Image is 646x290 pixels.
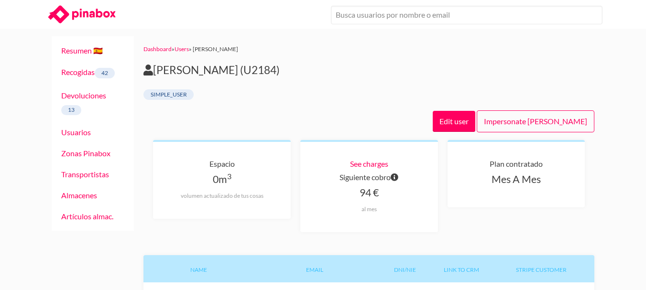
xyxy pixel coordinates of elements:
[391,171,398,184] span: Current subscription value. The amount that will be charged each 1 month(s)
[168,192,275,200] div: volumen actualizado de tus cosas
[433,111,475,132] a: Edit user
[488,255,594,282] div: Stripe customer
[435,255,488,282] div: Link to CRM
[95,68,115,78] span: 42
[168,157,275,171] div: Espacio
[316,184,423,213] div: 94 €
[316,205,423,213] div: al mes
[143,89,194,100] span: simple_user
[168,171,275,200] div: 0m
[254,255,375,282] div: Email
[227,172,231,181] sup: 3
[331,6,602,24] input: Busca usuarios por nombre o email
[143,64,594,77] h2: [PERSON_NAME] (U2184)
[61,191,97,200] a: Almacenes
[61,46,103,55] a: Resumen 🇪🇸
[463,157,570,171] div: Plan contratado
[61,105,82,116] span: 13
[61,91,106,114] a: Devoluciones13
[61,67,115,76] a: Recogidas42
[463,171,570,188] div: Mes A Mes
[477,110,594,132] a: Impersonate [PERSON_NAME]
[143,255,254,282] div: Name
[375,255,435,282] div: DNI/NIE
[61,170,109,179] a: Transportistas
[143,45,172,53] a: Dashboard
[61,149,110,158] a: Zonas Pinabox
[143,44,594,54] div: » » [PERSON_NAME]
[175,45,189,53] a: Users
[61,128,91,137] a: Usuarios
[350,159,388,168] a: See charges
[316,171,423,184] div: Siguiente cobro
[61,212,113,221] a: Artículos almac.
